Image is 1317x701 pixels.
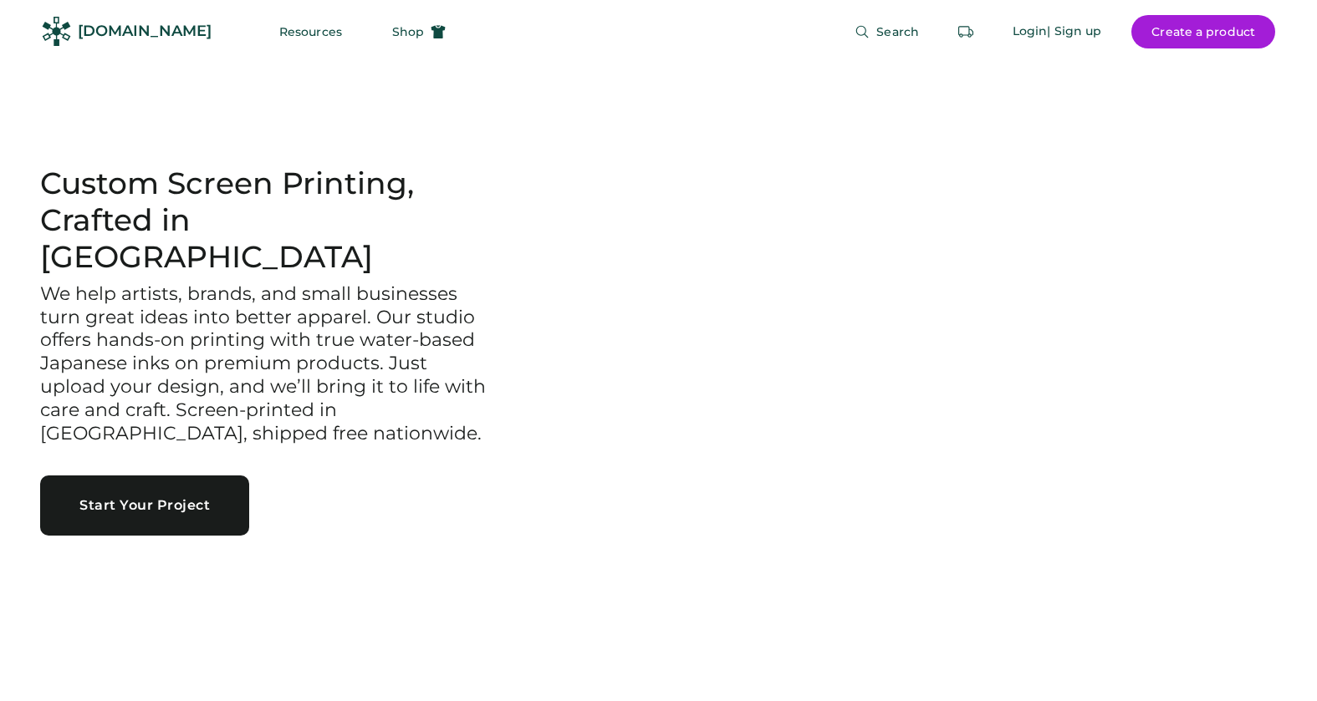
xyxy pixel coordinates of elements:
button: Retrieve an order [949,15,983,48]
button: Resources [259,15,362,48]
button: Start Your Project [40,475,249,536]
h3: We help artists, brands, and small businesses turn great ideas into better apparel. Our studio of... [40,282,487,446]
div: Login [1013,23,1048,40]
span: Shop [392,26,424,38]
button: Search [835,15,939,48]
img: Rendered Logo - Screens [42,17,71,46]
div: [DOMAIN_NAME] [78,21,212,42]
button: Shop [372,15,466,48]
button: Create a product [1131,15,1275,48]
h1: Custom Screen Printing, Crafted in [GEOGRAPHIC_DATA] [40,165,487,276]
span: Search [876,26,919,38]
div: | Sign up [1047,23,1101,40]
